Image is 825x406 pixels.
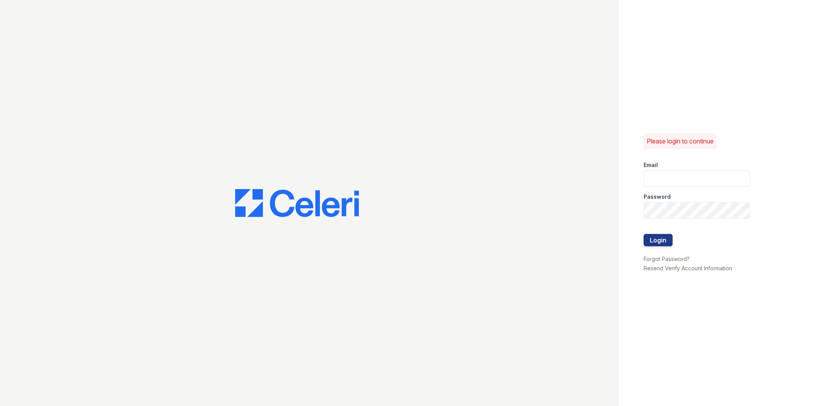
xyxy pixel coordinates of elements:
a: Forgot Password? [644,256,690,262]
button: Login [644,234,673,246]
p: Please login to continue [647,136,714,146]
label: Password [644,193,671,201]
img: CE_Logo_Blue-a8612792a0a2168367f1c8372b55b34899dd931a85d93a1a3d3e32e68fde9ad4.png [235,189,359,217]
label: Email [644,161,658,169]
a: Resend Verify Account Information [644,265,732,271]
